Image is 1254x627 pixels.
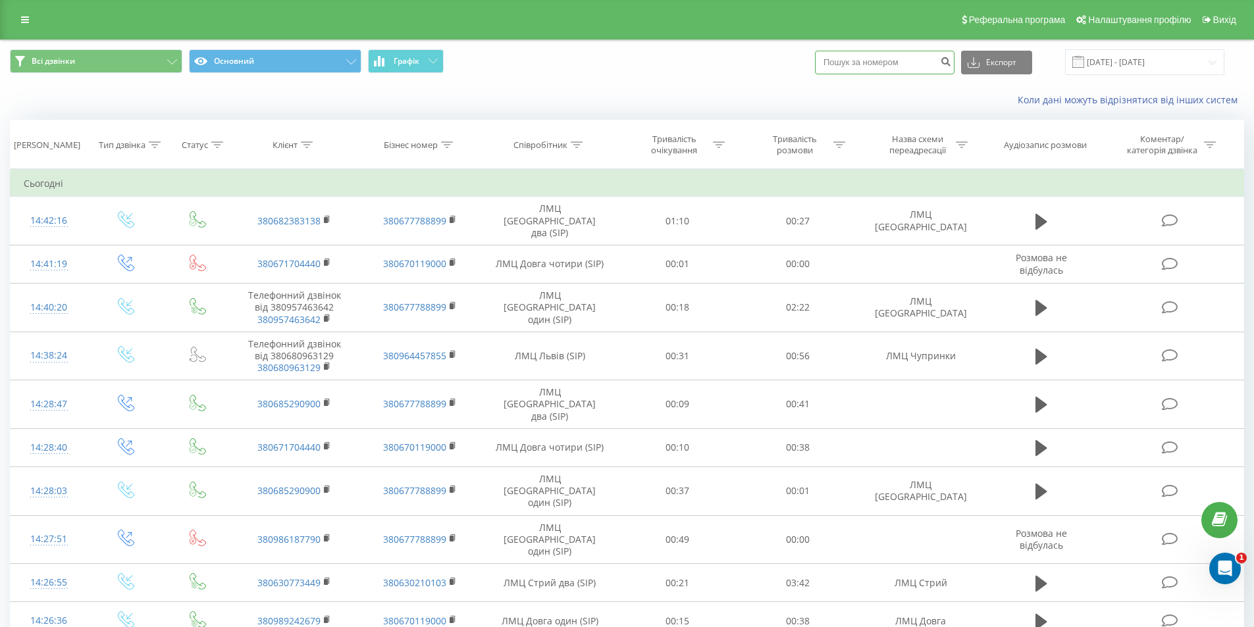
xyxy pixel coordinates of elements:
td: ЛМЦ [GEOGRAPHIC_DATA] один (SIP) [483,515,617,564]
td: 01:10 [617,197,738,245]
div: Бізнес номер [384,139,438,151]
td: 03:42 [738,564,858,602]
a: 380989242679 [257,614,321,627]
td: 00:18 [617,284,738,332]
div: Тип дзвінка [99,139,145,151]
button: Графік [368,49,444,73]
td: 00:10 [617,428,738,466]
td: ЛМЦ Львів (SIP) [483,332,617,380]
td: ЛМЦ Довга чотири (SIP) [483,245,617,283]
span: Розмова не відбулась [1016,527,1067,551]
td: ЛМЦ [GEOGRAPHIC_DATA] [858,197,983,245]
td: ЛМЦ [GEOGRAPHIC_DATA] один (SIP) [483,284,617,332]
td: 02:22 [738,284,858,332]
td: Сьогодні [11,170,1244,197]
td: 00:38 [738,428,858,466]
td: 00:01 [617,245,738,283]
a: 380670119000 [383,257,446,270]
td: 00:56 [738,332,858,380]
div: 14:40:20 [24,295,74,320]
td: 00:37 [617,467,738,516]
button: Експорт [961,51,1032,74]
td: 00:09 [617,380,738,429]
span: Графік [394,57,419,66]
a: 380677788899 [383,533,446,545]
td: ЛМЦ [GEOGRAPHIC_DATA] два (SIP) [483,380,617,429]
td: 00:27 [738,197,858,245]
td: ЛМЦ [GEOGRAPHIC_DATA] [858,284,983,332]
a: 380957463642 [257,313,321,326]
div: Аудіозапис розмови [1004,139,1087,151]
td: 00:31 [617,332,738,380]
div: 14:38:24 [24,343,74,368]
a: 380677788899 [383,301,446,313]
span: Розмова не відбулась [1016,251,1067,276]
div: Співробітник [513,139,567,151]
div: Клієнт [273,139,298,151]
div: Тривалість розмови [760,134,830,156]
div: 14:28:03 [24,478,74,504]
div: 14:27:51 [24,526,74,552]
a: 380685290900 [257,397,321,410]
div: Коментар/категорія дзвінка [1124,134,1201,156]
td: ЛМЦ Стрий [858,564,983,602]
td: 00:49 [617,515,738,564]
span: Реферальна програма [969,14,1066,25]
a: Коли дані можуть відрізнятися вiд інших систем [1018,93,1244,106]
a: 380986187790 [257,533,321,545]
a: 380670119000 [383,441,446,453]
td: ЛМЦ [GEOGRAPHIC_DATA] один (SIP) [483,467,617,516]
a: 380677788899 [383,397,446,410]
td: ЛМЦ Чупринки [858,332,983,380]
td: ЛМЦ Стрий два (SIP) [483,564,617,602]
div: 14:26:55 [24,570,74,595]
a: 380630773449 [257,576,321,589]
div: 14:28:47 [24,391,74,417]
input: Пошук за номером [815,51,954,74]
td: ЛМЦ Довга чотири (SIP) [483,428,617,466]
iframe: Intercom live chat [1209,553,1241,584]
button: Основний [189,49,361,73]
td: 00:21 [617,564,738,602]
a: 380685290900 [257,484,321,497]
td: 00:00 [738,245,858,283]
a: 380630210103 [383,576,446,589]
span: Налаштування профілю [1088,14,1191,25]
div: [PERSON_NAME] [14,139,80,151]
div: 14:28:40 [24,435,74,461]
div: 14:42:16 [24,208,74,234]
td: 00:01 [738,467,858,516]
a: 380671704440 [257,257,321,270]
span: 1 [1236,553,1247,563]
td: 00:41 [738,380,858,429]
td: ЛМЦ [GEOGRAPHIC_DATA] два (SIP) [483,197,617,245]
a: 380677788899 [383,214,446,227]
td: 00:00 [738,515,858,564]
a: 380680963129 [257,361,321,374]
span: Вихід [1213,14,1236,25]
td: ЛМЦ [GEOGRAPHIC_DATA] [858,467,983,516]
a: 380670119000 [383,614,446,627]
div: Статус [182,139,208,151]
a: 380964457855 [383,349,446,362]
span: Всі дзвінки [32,56,75,66]
a: 380682383138 [257,214,321,227]
a: 380677788899 [383,484,446,497]
td: Телефонний дзвінок від 380680963129 [232,332,357,380]
a: 380671704440 [257,441,321,453]
button: Всі дзвінки [10,49,182,73]
td: Телефонний дзвінок від 380957463642 [232,284,357,332]
div: Назва схеми переадресації [882,134,953,156]
div: Тривалість очікування [639,134,710,156]
div: 14:41:19 [24,251,74,277]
